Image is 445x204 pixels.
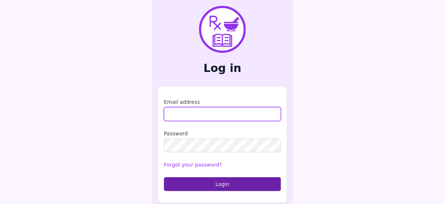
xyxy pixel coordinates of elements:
[158,62,287,75] h2: Log in
[164,130,281,137] label: Password
[164,162,222,168] a: Forgot your password?
[164,177,281,191] button: Login
[199,6,246,53] img: PharmXellence Logo
[164,98,281,106] label: Email address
